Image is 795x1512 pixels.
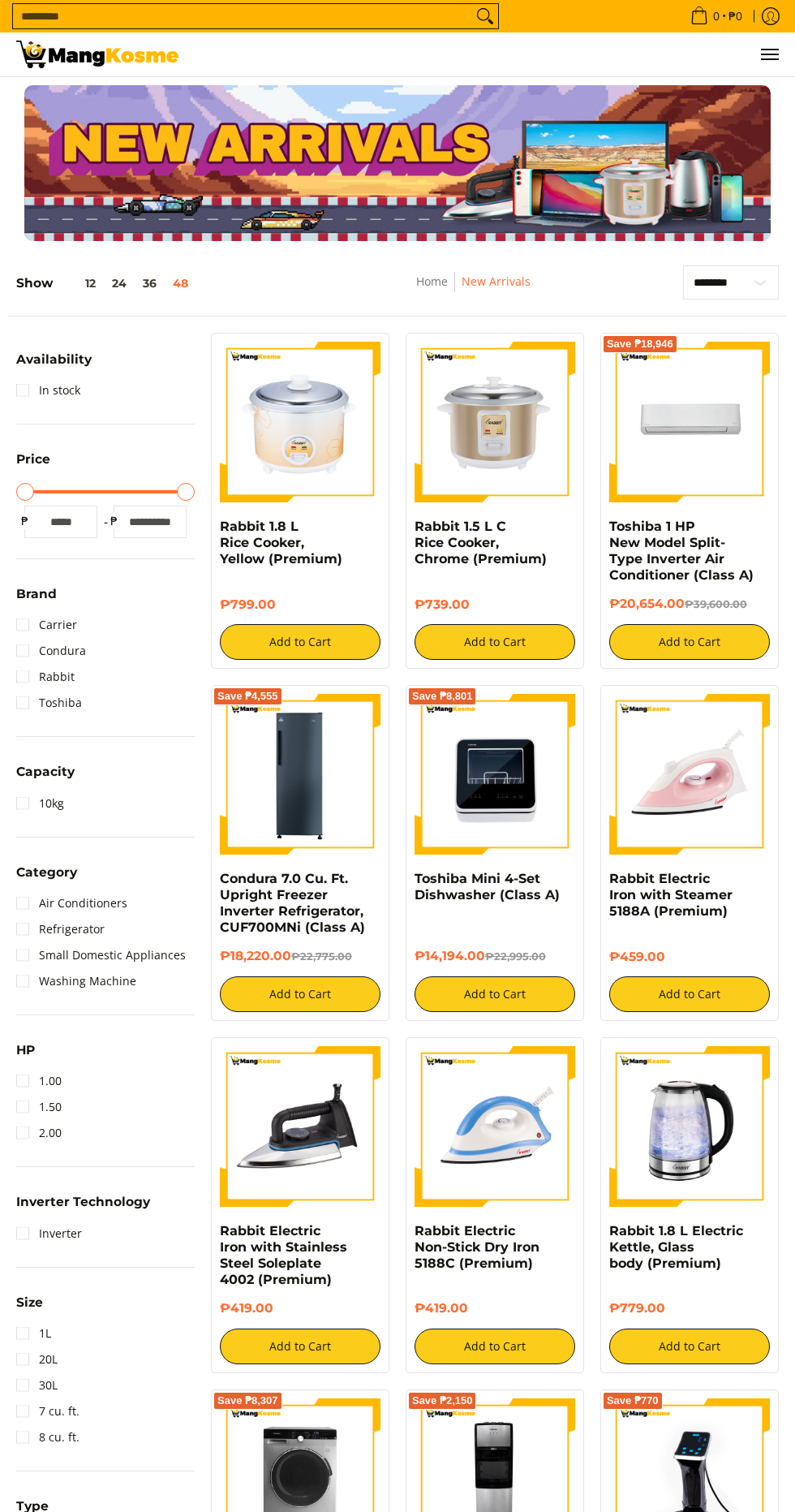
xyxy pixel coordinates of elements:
a: Toshiba 1 HP New Model Split-Type Inverter Air Conditioner (Class A) [609,519,754,583]
h6: ₱18,220.00 [220,948,380,964]
a: 1L [16,1320,51,1346]
button: Add to Cart [609,1329,770,1364]
span: Type [16,1500,49,1512]
a: Carrier [16,612,77,638]
del: ₱39,600.00 [685,598,747,610]
nav: Main Menu [195,32,779,76]
img: New Arrivals: Fresh Release from The Premium Brands l Mang Kosme [16,41,178,68]
span: Price [16,453,50,465]
a: Toshiba [16,690,82,716]
img: https://mangkosme.com/products/rabbit-electric-iron-with-stainless-steel-soleplate-4002-class-a [220,1046,380,1207]
nav: Breadcrumbs [342,272,607,308]
button: 24 [104,277,135,290]
summary: Open [16,1044,35,1068]
summary: Open [16,1296,43,1320]
a: 20L [16,1346,58,1372]
a: 1.50 [16,1094,62,1120]
h6: ₱14,194.00 [415,948,575,964]
span: ₱0 [726,11,745,22]
a: Air Conditioners [16,890,127,916]
h6: ₱779.00 [609,1300,770,1316]
summary: Open [16,353,92,377]
ul: Customer Navigation [195,32,779,76]
a: Rabbit [16,664,75,690]
img: https://mangkosme.com/products/rabbit-eletric-iron-with-steamer-5188a-class-a [609,694,770,855]
span: • [685,7,747,25]
del: ₱22,775.00 [291,950,352,963]
img: https://mangkosme.com/products/rabbit-electric-non-stick-dry-iron-5188c-class-a [415,1046,575,1207]
a: Rabbit 1.8 L Rice Cooker, Yellow (Premium) [220,519,342,566]
button: Add to Cart [415,976,575,1012]
span: 0 [711,11,722,22]
a: 30L [16,1372,58,1398]
span: Inverter Technology [16,1195,150,1208]
span: Save ₱8,307 [217,1396,278,1406]
span: HP [16,1044,35,1056]
img: Condura 7.0 Cu. Ft. Upright Freezer Inverter Refrigerator, CUF700MNi (Class A) [220,694,380,855]
a: 7 cu. ft. [16,1398,79,1424]
img: https://mangkosme.com/products/rabbit-1-8-l-rice-cooker-yellow-class-a [220,342,380,502]
a: 10kg [16,790,64,816]
a: Refrigerator [16,916,105,942]
button: Add to Cart [415,1329,575,1364]
button: Add to Cart [609,624,770,660]
a: Rabbit 1.5 L C Rice Cooker, Chrome (Premium) [415,519,547,566]
h6: ₱739.00 [415,597,575,612]
h6: ₱459.00 [609,949,770,964]
span: Save ₱8,801 [412,691,473,701]
a: Rabbit 1.8 L Electric Kettle, Glass body (Premium) [609,1223,743,1271]
span: Save ₱4,555 [217,691,278,701]
button: 36 [135,277,165,290]
img: Toshiba 1 HP New Model Split-Type Inverter Air Conditioner (Class A) [609,342,770,502]
a: Rabbit Electric Non-Stick Dry Iron 5188C (Premium) [415,1223,539,1271]
a: 2.00 [16,1120,62,1146]
button: Add to Cart [415,624,575,660]
span: Save ₱18,946 [607,339,673,349]
span: Capacity [16,765,75,778]
span: ₱ [16,513,32,529]
a: 8 cu. ft. [16,1424,79,1450]
span: Category [16,866,77,878]
a: Rabbit Electric Iron with Stainless Steel Soleplate 4002 (Premium) [220,1223,347,1287]
a: In stock [16,377,80,403]
button: Search [472,4,498,28]
button: Menu [759,32,779,76]
span: Save ₱2,150 [412,1396,473,1406]
img: Rabbit 1.8 L Electric Kettle, Glass body (Premium) [609,1046,770,1207]
span: Size [16,1296,43,1308]
summary: Open [16,588,57,612]
span: Brand [16,588,57,600]
button: 12 [53,277,104,290]
a: New Arrivals [462,274,531,289]
img: Toshiba Mini 4-Set Dishwasher (Class A) [415,694,575,855]
a: Inverter [16,1221,82,1247]
summary: Open [16,866,77,890]
h6: ₱20,654.00 [609,596,770,612]
summary: Open [16,1195,150,1220]
span: Availability [16,353,92,365]
span: ₱ [105,513,122,529]
a: 1.00 [16,1068,62,1094]
button: 48 [165,277,196,290]
button: Add to Cart [609,976,770,1012]
a: Condura [16,638,86,664]
a: Toshiba Mini 4-Set Dishwasher (Class A) [415,871,560,902]
a: Washing Machine [16,968,136,994]
button: Add to Cart [220,1329,380,1364]
summary: Open [16,765,75,790]
span: Save ₱770 [607,1396,659,1406]
h6: ₱799.00 [220,597,380,612]
a: Rabbit Electric Iron with Steamer 5188A (Premium) [609,871,733,919]
a: Small Domestic Appliances [16,942,186,968]
img: https://mangkosme.com/products/rabbit-1-5-l-c-rice-cooker-chrome-class-a [415,342,575,502]
del: ₱22,995.00 [485,950,546,963]
h6: ₱419.00 [415,1300,575,1316]
summary: Open [16,453,50,477]
a: Home [416,274,448,289]
a: Condura 7.0 Cu. Ft. Upright Freezer Inverter Refrigerator, CUF700MNi (Class A) [220,871,365,935]
button: Add to Cart [220,976,380,1012]
h5: Show [16,275,196,291]
button: Add to Cart [220,624,380,660]
h6: ₱419.00 [220,1300,380,1316]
